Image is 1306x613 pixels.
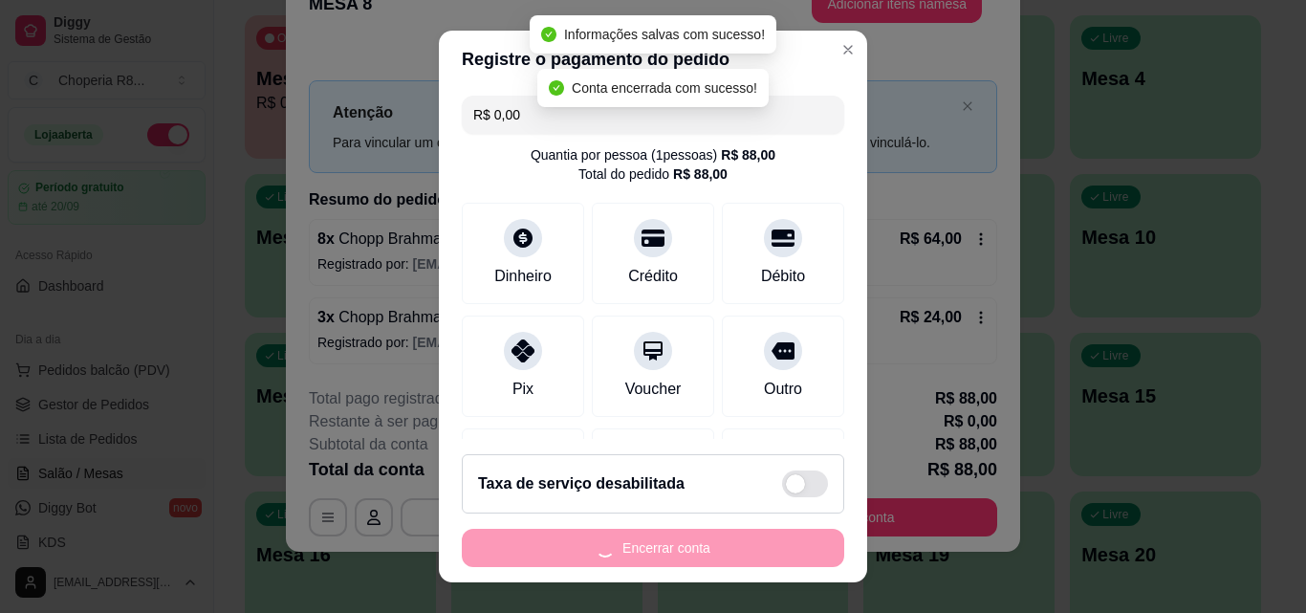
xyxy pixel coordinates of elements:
[478,472,685,495] h2: Taxa de serviço desabilitada
[512,378,533,401] div: Pix
[564,27,765,42] span: Informações salvas com sucesso!
[531,145,775,164] div: Quantia por pessoa ( 1 pessoas)
[578,164,728,184] div: Total do pedido
[764,378,802,401] div: Outro
[541,27,556,42] span: check-circle
[473,96,833,134] input: Ex.: hambúrguer de cordeiro
[673,164,728,184] div: R$ 88,00
[833,34,863,65] button: Close
[439,31,867,88] header: Registre o pagamento do pedido
[494,265,552,288] div: Dinheiro
[721,145,775,164] div: R$ 88,00
[549,80,564,96] span: check-circle
[628,265,678,288] div: Crédito
[761,265,805,288] div: Débito
[572,80,757,96] span: Conta encerrada com sucesso!
[625,378,682,401] div: Voucher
